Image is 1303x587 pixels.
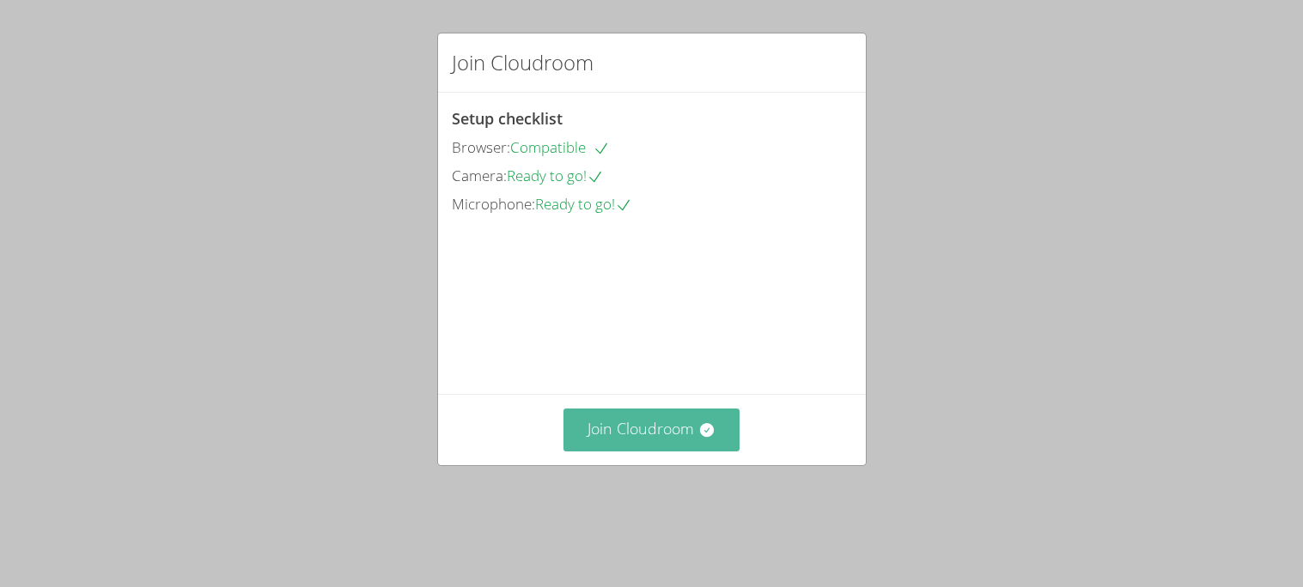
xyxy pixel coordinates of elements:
span: Browser: [452,137,510,157]
span: Camera: [452,166,507,185]
span: Ready to go! [507,166,604,185]
h2: Join Cloudroom [452,47,594,78]
span: Compatible [510,137,610,157]
span: Microphone: [452,194,535,214]
span: Setup checklist [452,108,563,129]
span: Ready to go! [535,194,632,214]
button: Join Cloudroom [563,408,740,451]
